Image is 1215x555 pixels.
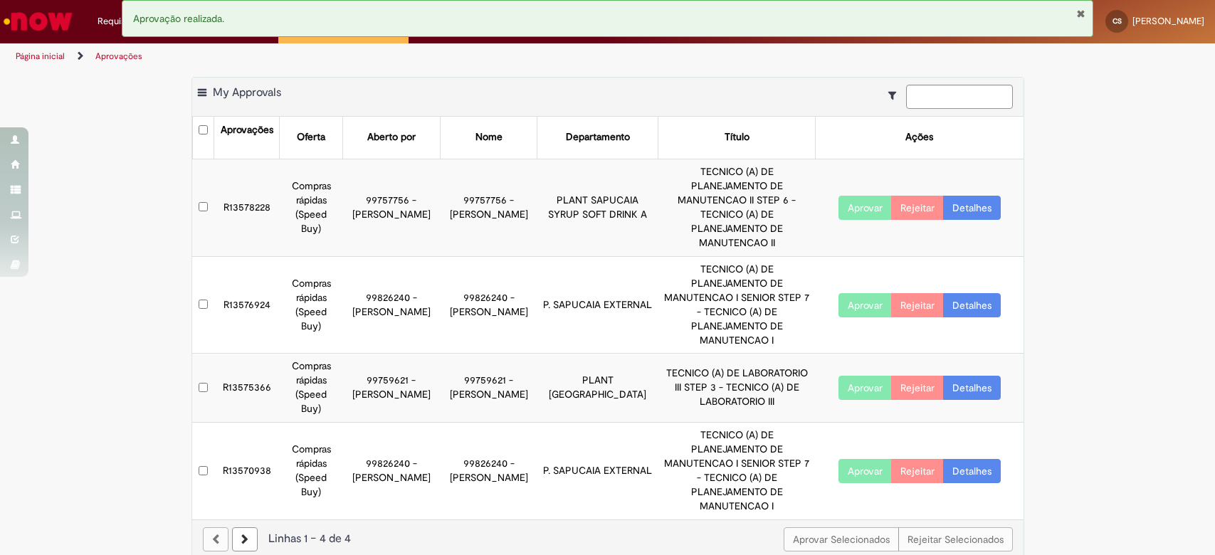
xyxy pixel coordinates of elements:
[838,293,892,317] button: Aprovar
[16,51,65,62] a: Página inicial
[214,159,280,256] td: R13578228
[297,130,325,144] div: Oferta
[280,256,343,354] td: Compras rápidas (Speed Buy)
[891,459,944,483] button: Rejeitar
[343,256,441,354] td: 99826240 - [PERSON_NAME]
[214,423,280,519] td: R13570938
[440,423,537,519] td: 99826240 - [PERSON_NAME]
[343,354,441,423] td: 99759621 - [PERSON_NAME]
[203,531,1013,547] div: Linhas 1 − 4 de 4
[1,7,75,36] img: ServiceNow
[214,354,280,423] td: R13575366
[838,376,892,400] button: Aprovar
[943,459,1001,483] a: Detalhes
[440,159,537,256] td: 99757756 - [PERSON_NAME]
[891,376,944,400] button: Rejeitar
[475,130,503,144] div: Nome
[891,293,944,317] button: Rejeitar
[658,423,816,519] td: TECNICO (A) DE PLANEJAMENTO DE MANUTENCAO I SENIOR STEP 7 - TECNICO (A) DE PLANEJAMENTO DE MANUTE...
[440,256,537,354] td: 99826240 - [PERSON_NAME]
[214,256,280,354] td: R13576924
[280,159,343,256] td: Compras rápidas (Speed Buy)
[214,117,280,159] th: Aprovações
[891,196,944,220] button: Rejeitar
[943,293,1001,317] a: Detalhes
[537,159,658,256] td: PLANT SAPUCAIA SYRUP SOFT DRINK A
[838,459,892,483] button: Aprovar
[888,90,903,100] i: Mostrar filtros para: Suas Solicitações
[537,354,658,423] td: PLANT [GEOGRAPHIC_DATA]
[440,354,537,423] td: 99759621 - [PERSON_NAME]
[221,123,273,137] div: Aprovações
[537,423,658,519] td: P. SAPUCAIA EXTERNAL
[1113,16,1122,26] span: CS
[343,423,441,519] td: 99826240 - [PERSON_NAME]
[213,85,281,100] span: My Approvals
[367,130,416,144] div: Aberto por
[658,354,816,423] td: TECNICO (A) DE LABORATORIO III STEP 3 - TECNICO (A) DE LABORATORIO III
[95,51,142,62] a: Aprovações
[98,14,147,28] span: Requisições
[280,354,343,423] td: Compras rápidas (Speed Buy)
[943,196,1001,220] a: Detalhes
[280,423,343,519] td: Compras rápidas (Speed Buy)
[343,159,441,256] td: 99757756 - [PERSON_NAME]
[133,12,224,25] span: Aprovação realizada.
[905,130,933,144] div: Ações
[838,196,892,220] button: Aprovar
[11,43,799,70] ul: Trilhas de página
[943,376,1001,400] a: Detalhes
[1132,15,1204,27] span: [PERSON_NAME]
[725,130,749,144] div: Título
[658,159,816,256] td: TECNICO (A) DE PLANEJAMENTO DE MANUTENCAO II STEP 6 - TECNICO (A) DE PLANEJAMENTO DE MANUTENCAO II
[537,256,658,354] td: P. SAPUCAIA EXTERNAL
[1076,8,1085,19] button: Fechar Notificação
[566,130,630,144] div: Departamento
[658,256,816,354] td: TECNICO (A) DE PLANEJAMENTO DE MANUTENCAO I SENIOR STEP 7 - TECNICO (A) DE PLANEJAMENTO DE MANUTE...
